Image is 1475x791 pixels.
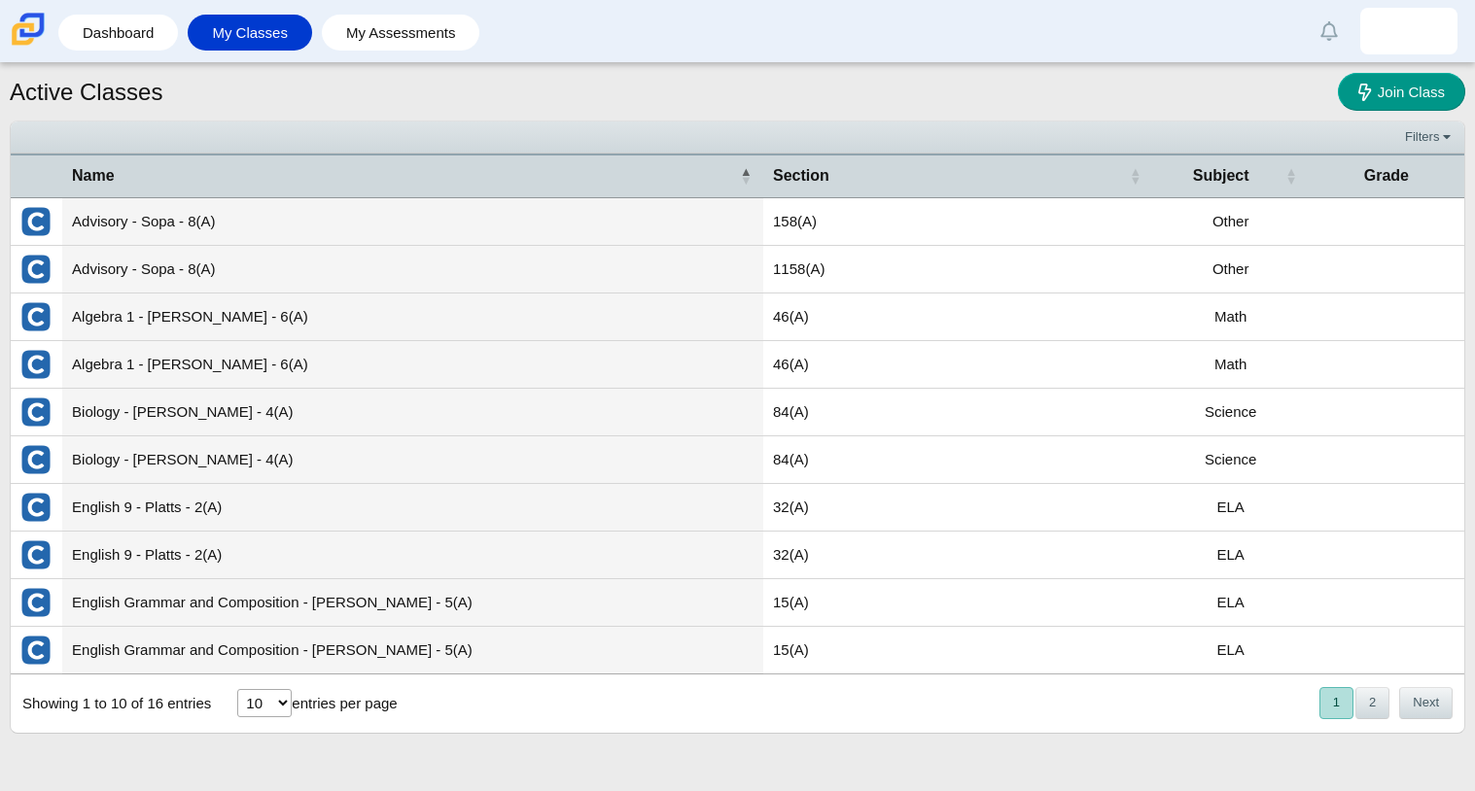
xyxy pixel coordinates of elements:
td: 32(A) [763,532,1153,579]
span: Name : Activate to invert sorting [740,155,752,196]
nav: pagination [1317,687,1453,719]
a: Alerts [1308,10,1351,52]
a: My Classes [197,15,302,51]
td: 158(A) [763,198,1153,246]
span: Subject [1193,167,1249,184]
td: 1158(A) [763,246,1153,293]
img: External class connected through Clever [20,587,52,618]
td: 84(A) [763,436,1153,484]
span: Join Class [1378,84,1445,100]
span: Name [72,167,115,184]
td: Algebra 1 - [PERSON_NAME] - 6(A) [62,341,763,389]
span: Subject : Activate to sort [1285,155,1297,196]
label: entries per page [292,695,397,711]
a: christopher.randal.EZwbYq [1360,8,1457,54]
td: Other [1153,246,1309,293]
td: Algebra 1 - [PERSON_NAME] - 6(A) [62,293,763,341]
span: Section : Activate to sort [1130,155,1141,196]
td: Advisory - Sopa - 8(A) [62,198,763,246]
img: External class connected through Clever [20,254,52,285]
td: English Grammar and Composition - [PERSON_NAME] - 5(A) [62,579,763,627]
a: Carmen School of Science & Technology [8,36,49,52]
td: ELA [1153,484,1309,532]
a: Filters [1400,127,1459,147]
span: Grade [1364,167,1409,184]
td: Math [1153,293,1309,341]
span: Section [773,167,829,184]
img: External class connected through Clever [20,539,52,570]
td: English 9 - Platts - 2(A) [62,484,763,532]
td: Advisory - Sopa - 8(A) [62,246,763,293]
a: Dashboard [68,15,168,51]
td: Math [1153,341,1309,389]
td: English Grammar and Composition - [PERSON_NAME] - 5(A) [62,627,763,674]
img: External class connected through Clever [20,206,52,237]
td: ELA [1153,627,1309,674]
td: Other [1153,198,1309,246]
td: 32(A) [763,484,1153,532]
a: Join Class [1338,73,1465,111]
img: External class connected through Clever [20,492,52,523]
img: External class connected through Clever [20,635,52,666]
img: External class connected through Clever [20,349,52,380]
td: Science [1153,389,1309,436]
img: External class connected through Clever [20,301,52,332]
div: Showing 1 to 10 of 16 entries [11,674,211,733]
td: ELA [1153,579,1309,627]
td: Biology - [PERSON_NAME] - 4(A) [62,389,763,436]
td: 46(A) [763,293,1153,341]
img: Carmen School of Science & Technology [8,9,49,50]
button: 1 [1319,687,1353,719]
button: Next [1399,687,1453,719]
img: External class connected through Clever [20,444,52,475]
h1: Active Classes [10,76,162,109]
td: English 9 - Platts - 2(A) [62,532,763,579]
td: Biology - [PERSON_NAME] - 4(A) [62,436,763,484]
img: christopher.randal.EZwbYq [1393,16,1424,47]
td: 46(A) [763,341,1153,389]
td: ELA [1153,532,1309,579]
img: External class connected through Clever [20,396,52,428]
button: 2 [1355,687,1389,719]
td: 15(A) [763,579,1153,627]
a: My Assessments [332,15,471,51]
td: Science [1153,436,1309,484]
td: 15(A) [763,627,1153,674]
td: 84(A) [763,389,1153,436]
